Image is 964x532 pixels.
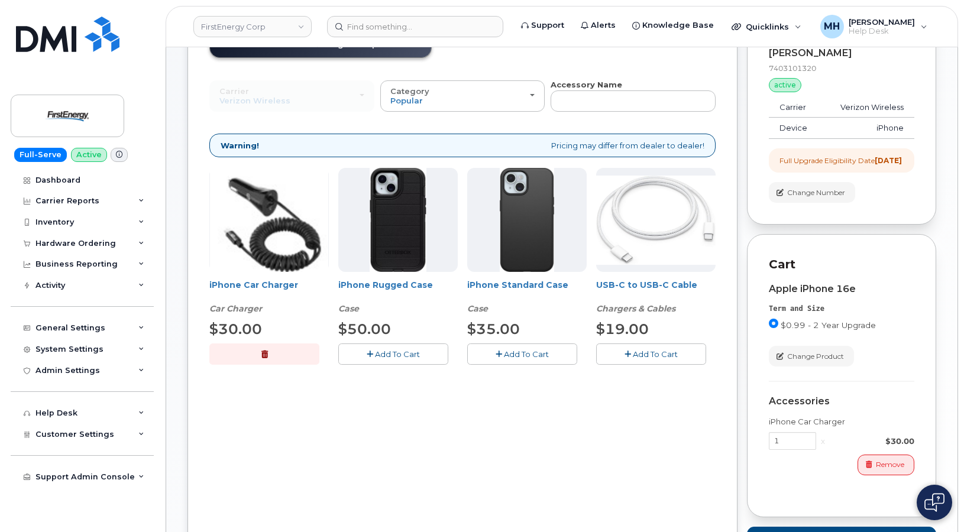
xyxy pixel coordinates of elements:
[769,48,914,59] div: [PERSON_NAME]
[504,349,549,359] span: Add To Cart
[824,20,840,34] span: MH
[551,80,622,89] strong: Accessory Name
[830,436,914,447] div: $30.00
[500,168,554,272] img: Symmetry.jpg
[221,140,259,151] strong: Warning!
[769,63,914,73] div: 7403101320
[596,176,716,264] img: USB-C.jpg
[338,343,448,364] button: Add To Cart
[769,416,914,427] div: iPhone Car Charger
[781,320,876,330] span: $0.99 - 2 Year Upgrade
[849,17,915,27] span: [PERSON_NAME]
[390,86,429,96] span: Category
[787,351,844,362] span: Change Product
[209,280,298,290] a: iPhone Car Charger
[380,80,545,111] button: Category Popular
[769,319,778,328] input: $0.99 - 2 Year Upgrade
[209,320,262,338] span: $30.00
[924,493,944,512] img: Open chat
[193,16,312,37] a: FirstEnergy Corp
[822,97,914,118] td: Verizon Wireless
[513,14,572,37] a: Support
[769,97,822,118] td: Carrier
[723,15,810,38] div: Quicklinks
[209,134,716,158] div: Pricing may differ from dealer to dealer!
[596,280,697,290] a: USB-C to USB-C Cable
[769,346,854,366] button: Change Product
[769,78,801,92] div: active
[816,436,830,447] div: x
[210,168,329,272] img: iphonesecg.jpg
[370,168,426,272] img: Defender.jpg
[769,118,822,139] td: Device
[591,20,616,31] span: Alerts
[769,396,914,407] div: Accessories
[467,279,587,314] div: iPhone Standard Case
[822,118,914,139] td: iPhone
[779,155,902,166] div: Full Upgrade Eligibility Date
[787,187,845,198] span: Change Number
[209,303,262,314] em: Car Charger
[596,343,706,364] button: Add To Cart
[327,16,503,37] input: Find something...
[467,303,488,314] em: Case
[338,303,359,314] em: Case
[531,20,564,31] span: Support
[572,14,624,37] a: Alerts
[596,320,649,338] span: $19.00
[390,96,423,105] span: Popular
[338,279,458,314] div: iPhone Rugged Case
[769,304,914,314] div: Term and Size
[769,182,855,203] button: Change Number
[338,280,433,290] a: iPhone Rugged Case
[858,455,914,475] button: Remove
[624,14,722,37] a: Knowledge Base
[467,343,577,364] button: Add To Cart
[769,284,914,294] div: Apple iPhone 16e
[596,279,716,314] div: USB-C to USB-C Cable
[338,320,391,338] span: $50.00
[876,459,904,470] span: Remove
[467,280,568,290] a: iPhone Standard Case
[375,349,420,359] span: Add To Cart
[467,320,520,338] span: $35.00
[769,256,914,273] p: Cart
[849,27,915,36] span: Help Desk
[875,156,902,165] strong: [DATE]
[812,15,936,38] div: Melissa Hoye
[746,22,789,31] span: Quicklinks
[209,279,329,314] div: iPhone Car Charger
[596,303,675,314] em: Chargers & Cables
[633,349,678,359] span: Add To Cart
[642,20,714,31] span: Knowledge Base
